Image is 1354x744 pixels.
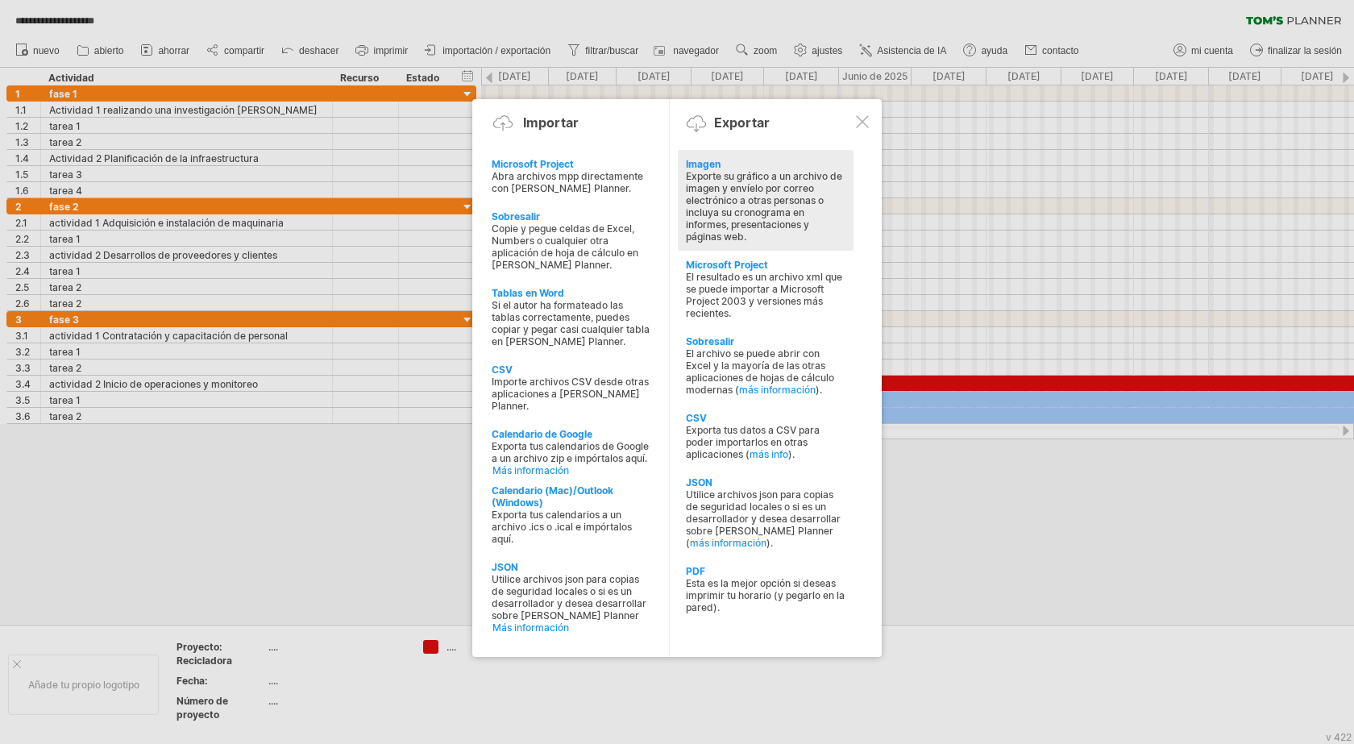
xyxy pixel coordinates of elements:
a: más información [739,384,816,396]
font: CSV [686,412,707,424]
font: Sobresalir [686,335,734,347]
font: El resultado es un archivo xml que se puede importar a Microsoft Project 2003 y versiones más rec... [686,271,842,319]
font: Exportar [714,114,770,131]
font: Exporta tus datos a CSV para poder importarlos en otras aplicaciones ( [686,424,820,460]
font: ). [766,537,773,549]
font: Utilice archivos json para copias de seguridad locales o si es un desarrollador y desea desarroll... [686,488,841,549]
font: Esta es la mejor opción si deseas imprimir tu horario (y pegarlo en la pared). [686,577,845,613]
font: Sobresalir [492,210,540,222]
a: más información [690,537,766,549]
font: Imagen [686,158,721,170]
font: Microsoft Project [686,259,768,271]
font: Más información [492,621,569,634]
font: ). [816,384,822,396]
font: Si el autor ha formateado las tablas correctamente, puedes copiar y pegar casi cualquier tabla en... [492,299,650,347]
font: PDF [686,565,705,577]
font: ). [788,448,795,460]
font: Más información [492,464,569,476]
font: El archivo se puede abrir con Excel y la mayoría de las otras aplicaciones de hojas de cálculo mo... [686,347,834,396]
font: Tablas en Word [492,287,564,299]
font: Importar [523,114,579,131]
a: Más información [492,621,652,634]
a: Más información [492,464,652,476]
a: más info [750,448,788,460]
font: Copie y pegue celdas de Excel, Numbers o cualquier otra aplicación de hoja de cálculo en [PERSON_... [492,222,638,271]
font: JSON [686,476,712,488]
font: Exporte su gráfico a un archivo de imagen y envíelo por correo electrónico a otras personas o inc... [686,170,842,243]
